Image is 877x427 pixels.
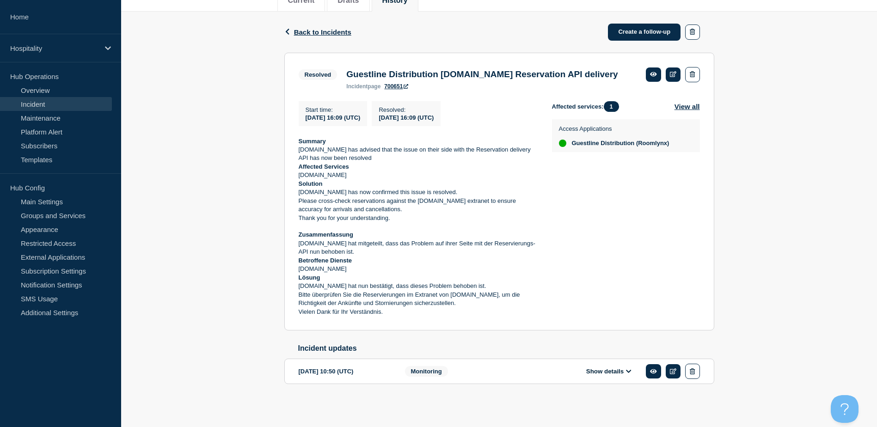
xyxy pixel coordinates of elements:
[572,140,669,147] span: Guestline Distribution (Roomlynx)
[299,364,391,379] div: [DATE] 10:50 (UTC)
[346,69,618,79] h3: Guestline Distribution [DOMAIN_NAME] Reservation API delivery
[306,114,361,121] span: [DATE] 16:09 (UTC)
[299,214,537,222] p: Thank you for your understanding.
[559,140,566,147] div: up
[559,125,669,132] p: Access Applications
[299,308,537,316] p: Vielen Dank für Ihr Verständnis.
[831,395,859,423] iframe: Help Scout Beacon - Open
[299,197,537,214] p: Please cross-check reservations against the [DOMAIN_NAME] extranet to ensure accuracy for arrival...
[346,83,368,90] span: incident
[299,69,337,80] span: Resolved
[299,257,352,264] strong: Betroffene Dienste
[299,188,537,196] p: [DOMAIN_NAME] has now confirmed this issue is resolved.
[299,146,537,163] p: [DOMAIN_NAME] has advised that the issue on their side with the Reservation delivery API has now ...
[10,44,99,52] p: Hospitality
[294,28,351,36] span: Back to Incidents
[299,231,353,238] strong: Zusammenfassung
[552,101,624,112] span: Affected services:
[346,83,380,90] p: page
[299,239,537,256] p: [DOMAIN_NAME] hat mitgeteilt, dass das Problem auf ihrer Seite mit der Reservierungs-API nun beho...
[306,106,361,113] p: Start time :
[299,163,349,170] strong: Affected Services
[298,344,714,353] h2: Incident updates
[604,101,619,112] span: 1
[608,24,681,41] a: Create a follow-up
[299,291,537,308] p: Bitte überprüfen Sie die Reservierungen im Extranet von [DOMAIN_NAME], um die Richtigkeit der Ank...
[675,101,700,112] button: View all
[583,367,634,375] button: Show details
[284,28,351,36] button: Back to Incidents
[299,265,537,273] p: [DOMAIN_NAME]
[299,138,326,145] strong: Summary
[379,114,434,121] span: [DATE] 16:09 (UTC)
[299,171,537,179] p: [DOMAIN_NAME]
[379,106,434,113] p: Resolved :
[405,366,448,377] span: Monitoring
[384,83,408,90] a: 700651
[299,274,320,281] strong: Lösung
[299,282,537,290] p: [DOMAIN_NAME] hat nun bestätigt, dass dieses Problem behoben ist.
[299,180,323,187] strong: Solution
